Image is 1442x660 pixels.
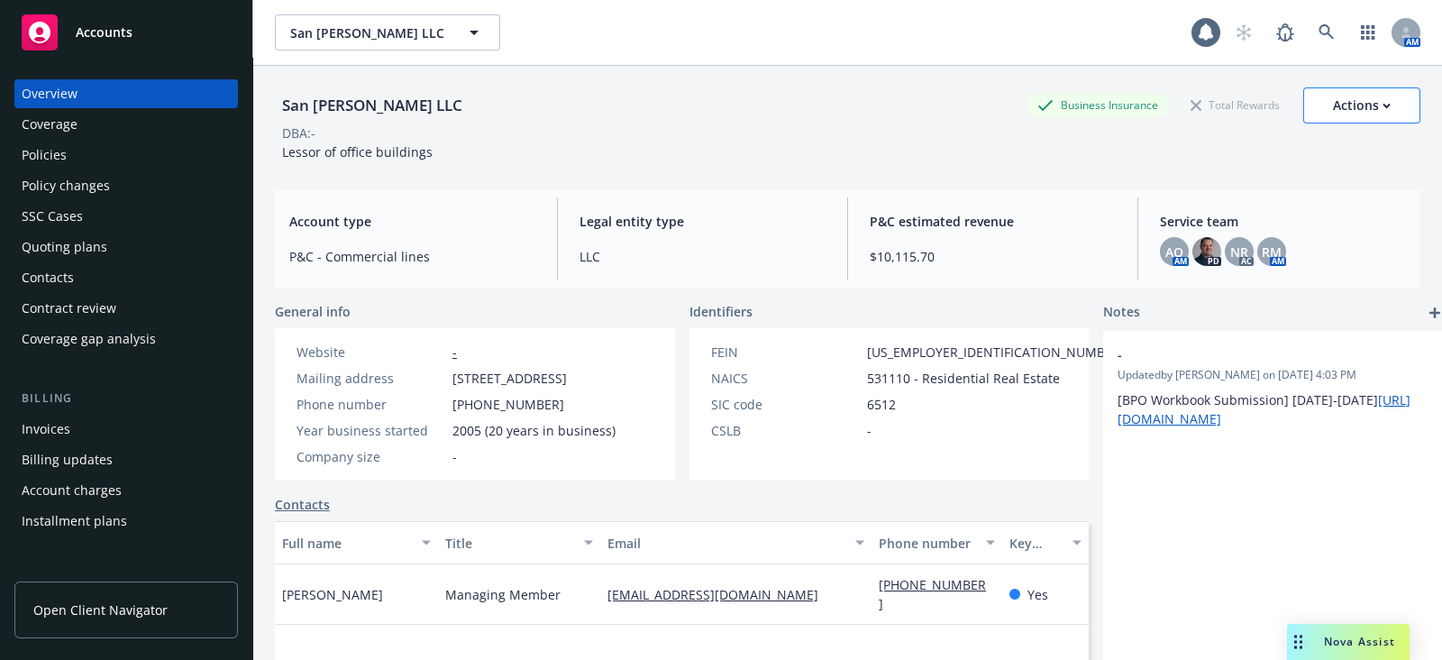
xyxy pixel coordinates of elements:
span: Account type [289,212,535,231]
div: Mailing address [297,369,445,388]
button: Key contact [1002,521,1089,564]
div: San [PERSON_NAME] LLC [275,94,470,117]
button: Phone number [872,521,1001,564]
div: Quoting plans [22,233,107,261]
div: Key contact [1009,534,1062,553]
span: Identifiers [689,302,753,321]
span: Accounts [76,25,132,40]
span: 6512 [867,395,896,414]
button: Actions [1303,87,1420,124]
a: Coverage [14,110,238,139]
span: Yes [1027,585,1048,604]
div: SIC code [711,395,860,414]
span: $10,115.70 [870,247,1116,266]
div: FEIN [711,343,860,362]
a: [PHONE_NUMBER] [879,576,986,612]
div: Contacts [22,263,74,292]
a: [EMAIL_ADDRESS][DOMAIN_NAME] [607,586,833,603]
span: General info [275,302,351,321]
a: Contract review [14,294,238,323]
a: Contacts [275,495,330,514]
span: Open Client Navigator [33,600,168,619]
div: Phone number [297,395,445,414]
span: Updated by [PERSON_NAME] on [DATE] 4:03 PM [1118,367,1431,383]
p: [BPO Workbook Submission] [DATE]-[DATE] [1118,390,1431,428]
a: Quoting plans [14,233,238,261]
div: Billing updates [22,445,113,474]
a: Start snowing [1226,14,1262,50]
span: 531110 - Residential Real Estate [867,369,1060,388]
div: Title [445,534,574,553]
span: [PERSON_NAME] [282,585,383,604]
div: Year business started [297,421,445,440]
a: Search [1309,14,1345,50]
div: Total Rewards [1182,94,1289,116]
a: Contacts [14,263,238,292]
button: Email [600,521,872,564]
span: - [452,447,457,466]
span: P&C - Commercial lines [289,247,535,266]
span: Lessor of office buildings [282,143,433,160]
div: Business Insurance [1028,94,1167,116]
a: SSC Cases [14,202,238,231]
div: CSLB [711,421,860,440]
span: P&C estimated revenue [870,212,1116,231]
a: Account charges [14,476,238,505]
div: Account charges [22,476,122,505]
a: Switch app [1350,14,1386,50]
div: Coverage [22,110,78,139]
button: San [PERSON_NAME] LLC [275,14,500,50]
div: SSC Cases [22,202,83,231]
div: Phone number [879,534,974,553]
button: Title [438,521,601,564]
img: photo [1192,237,1221,266]
span: LLC [580,247,826,266]
span: Legal entity type [580,212,826,231]
span: [US_EMPLOYER_IDENTIFICATION_NUMBER] [867,343,1125,362]
div: Full name [282,534,411,553]
a: Overview [14,79,238,108]
a: Report a Bug [1267,14,1303,50]
div: Coverage gap analysis [22,325,156,353]
button: Nova Assist [1287,624,1410,660]
div: Drag to move [1287,624,1310,660]
a: Billing updates [14,445,238,474]
span: RM [1262,243,1282,261]
a: Policy changes [14,171,238,200]
a: Accounts [14,7,238,58]
span: [STREET_ADDRESS] [452,369,567,388]
a: Coverage gap analysis [14,325,238,353]
div: Policy changes [22,171,110,200]
span: Managing Member [445,585,561,604]
div: Policies [22,141,67,170]
div: Actions [1333,88,1391,123]
div: DBA: - [282,124,315,142]
div: Email [607,534,844,553]
div: Company size [297,447,445,466]
div: Overview [22,79,78,108]
span: Notes [1103,302,1140,324]
span: San [PERSON_NAME] LLC [290,23,446,42]
button: Full name [275,521,438,564]
div: Installment plans [22,507,127,536]
span: 2005 (20 years in business) [452,421,616,440]
div: NAICS [711,369,860,388]
div: Invoices [22,415,70,444]
div: Contract review [22,294,116,323]
span: - [1118,345,1384,364]
span: [PHONE_NUMBER] [452,395,564,414]
span: - [867,421,872,440]
div: Billing [14,390,238,408]
div: Website [297,343,445,362]
span: NR [1230,243,1248,261]
span: Nova Assist [1324,634,1395,649]
span: AO [1165,243,1183,261]
a: Policies [14,141,238,170]
a: - [452,344,457,361]
span: Service team [1160,212,1406,231]
a: Invoices [14,415,238,444]
a: Installment plans [14,507,238,536]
